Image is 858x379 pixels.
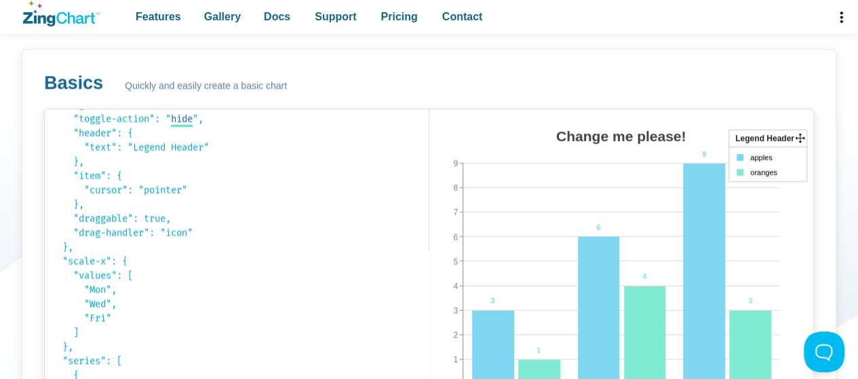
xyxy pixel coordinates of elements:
[44,71,103,95] h3: Basics
[125,78,287,94] span: Quickly and easily create a basic chart
[23,1,100,26] a: ZingChart Logo. Click to return to the homepage
[442,7,483,26] span: Contact
[315,7,356,26] span: Support
[171,113,193,125] span: hide
[748,296,752,304] tspan: 3
[204,7,241,26] span: Gallery
[136,7,181,26] span: Features
[381,7,417,26] span: Pricing
[735,134,794,143] tspan: Legend Header
[804,332,844,372] iframe: Toggle Customer Support
[264,7,290,26] span: Docs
